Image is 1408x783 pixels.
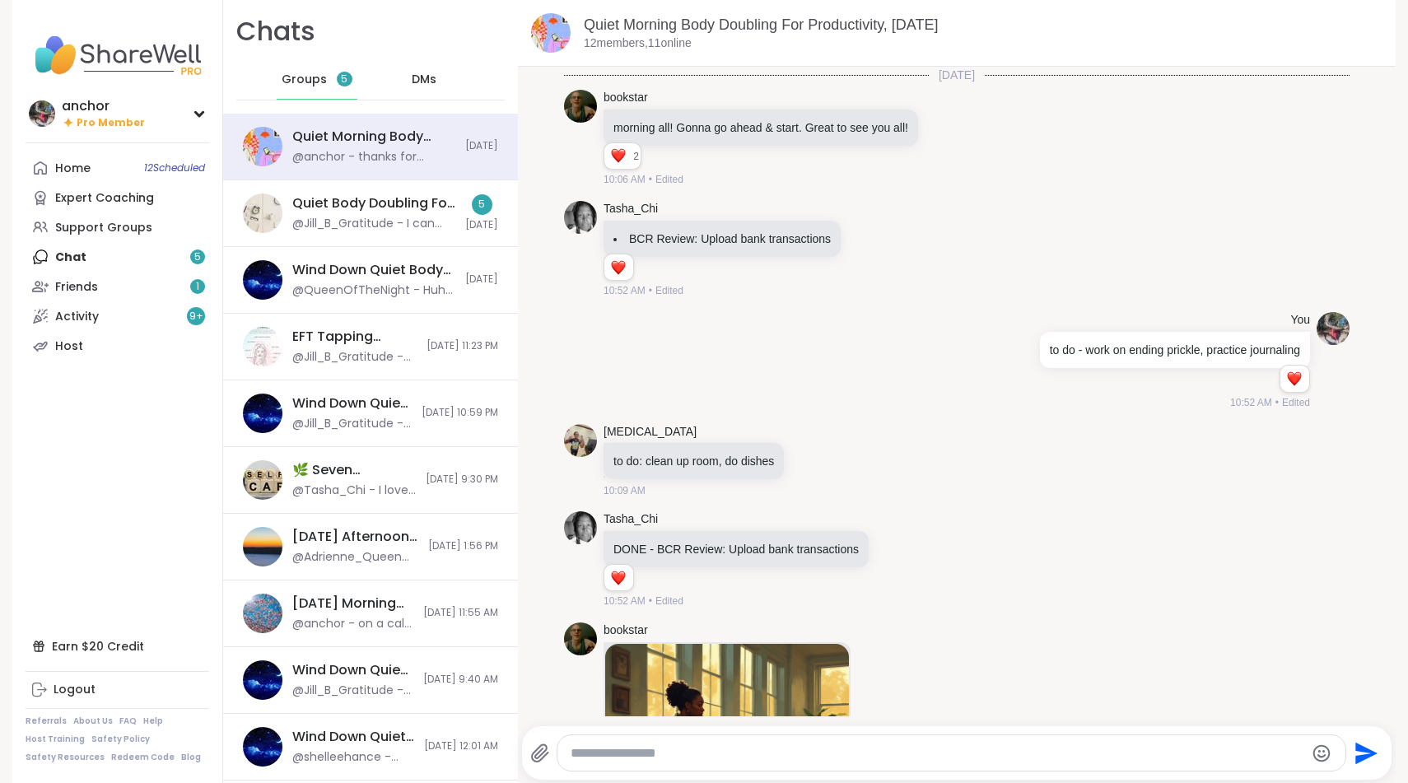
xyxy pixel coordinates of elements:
div: @shelleehance - [URL][DOMAIN_NAME] [292,749,414,766]
div: 🌿 Seven Dimensions of Self-Care: 💬Social, [DATE] [292,461,416,479]
img: https://sharewell-space-live.sfo3.digitaloceanspaces.com/user-generated/bd698b57-9748-437a-a102-e... [1317,312,1350,345]
div: Reaction list [1280,366,1309,392]
div: anchor [62,97,145,115]
img: https://sharewell-space-live.sfo3.digitaloceanspaces.com/user-generated/535310fa-e9f2-4698-8a7d-4... [564,622,597,655]
span: Edited [1282,395,1310,410]
span: [DATE] [465,139,498,153]
img: Wind Down Quiet Body Doubling - Wednesday, Oct 08 [243,727,282,767]
img: https://sharewell-space-live.sfo3.digitaloceanspaces.com/user-generated/d44ce118-e614-49f3-90b3-4... [564,511,597,544]
span: 10:06 AM [604,172,646,187]
div: Wind Down Quiet Body Doubling - [DATE] [292,261,455,279]
span: Edited [655,594,683,608]
a: Safety Resources [26,752,105,763]
div: @Jill_B_Gratitude - Thank you [PERSON_NAME]! <3 [292,416,412,432]
div: @Tasha_Chi - I love this and how it gives an actual description for the levels. Thanks for sharin... [292,482,416,499]
a: Redeem Code [111,752,175,763]
div: Support Groups [55,220,152,236]
a: Support Groups [26,212,209,242]
a: bookstar [604,90,648,106]
span: [DATE] 9:30 PM [426,473,498,487]
div: Earn $20 Credit [26,632,209,661]
div: Friends [55,279,98,296]
div: Activity [55,309,99,325]
li: BCR Review: Upload bank transactions [613,231,831,247]
span: Edited [655,283,683,298]
a: Activity9+ [26,301,209,331]
span: [DATE] 12:01 AM [424,739,498,753]
img: Thursday Afternoon Body Double Buddies, Oct 09 [243,527,282,566]
div: Wind Down Quiet Body Doubling - [DATE] [292,661,413,679]
button: Emoji picker [1312,743,1331,763]
span: Pro Member [77,116,145,130]
div: Wind Down Quiet Body Doubling - [DATE] [292,728,414,746]
span: DMs [412,72,436,88]
span: 9 + [189,310,203,324]
span: 12 Scheduled [144,161,205,175]
img: https://sharewell-space-live.sfo3.digitaloceanspaces.com/user-generated/d44ce118-e614-49f3-90b3-4... [564,201,597,234]
img: ShareWell Nav Logo [26,26,209,84]
span: [DATE] 10:59 PM [422,406,498,420]
span: • [1275,395,1279,410]
button: Send [1346,734,1383,771]
a: Tasha_Chi [604,201,658,217]
div: @Jill_B_Gratitude - Welcome! Please type in your name, what is present for you/ what you want to ... [292,349,417,366]
button: Reactions: love [609,571,627,585]
span: [DATE] 11:23 PM [427,339,498,353]
div: Wind Down Quiet Body Doubling - [DATE] [292,394,412,412]
div: Home [55,161,91,177]
div: Reaction list [604,143,633,170]
img: https://sharewell-space-live.sfo3.digitaloceanspaces.com/user-generated/f6f43e5f-55fd-4c9d-9374-9... [564,424,597,457]
img: https://sharewell-space-live.sfo3.digitaloceanspaces.com/user-generated/535310fa-e9f2-4698-8a7d-4... [564,90,597,123]
img: Wind Down Quiet Body Doubling - Thursday, Oct 09 [243,394,282,433]
div: @Jill_B_Gratitude - I can create some BD sessions too for tmr and sun [292,216,455,232]
div: Quiet Body Doubling For Productivity - [DATE] [292,194,455,212]
img: Quiet Morning Body Doubling For Productivity, Oct 10 [531,13,571,53]
span: [DATE] [465,218,498,232]
div: Reaction list [604,565,633,591]
a: FAQ [119,715,137,727]
div: [DATE] Afternoon Body Double Buddies, [DATE] [292,528,418,546]
div: 5 [472,194,492,215]
p: 12 members, 11 online [584,35,692,52]
a: [MEDICAL_DATA] [604,424,697,440]
span: 2 [633,149,641,164]
div: [DATE] Morning Body Double Buddies, [DATE] [292,594,413,613]
span: [DATE] 9:40 AM [423,673,498,687]
span: 10:09 AM [604,483,646,498]
a: Friends1 [26,272,209,301]
a: Logout [26,675,209,705]
span: 10:52 AM [604,283,646,298]
span: • [649,172,652,187]
h4: You [1290,312,1310,329]
a: Tasha_Chi [604,511,658,528]
a: Safety Policy [91,734,150,745]
span: [DATE] [929,67,985,83]
button: Reactions: love [1285,372,1303,385]
span: • [649,283,652,298]
span: Edited [655,172,683,187]
span: [DATE] 11:55 AM [423,606,498,620]
span: 10:52 AM [604,594,646,608]
div: @anchor - on a call. thanks for hosting @AmberWolffWizard [292,616,413,632]
img: EFT Tapping Friday Practice, Oct 10 [243,327,282,366]
p: to do - work on ending prickle, practice journaling [1050,342,1300,358]
div: Quiet Morning Body Doubling For Productivity, [DATE] [292,128,455,146]
a: bookstar [604,622,648,639]
img: anchor [29,100,55,127]
div: Logout [54,682,96,698]
a: Help [143,715,163,727]
span: [DATE] [465,273,498,287]
div: @QueenOfTheNight - Huh! That’s definitely not as mysterious [292,282,455,299]
a: Home12Scheduled [26,153,209,183]
h1: Chats [236,13,315,50]
div: @Jill_B_Gratitude - I always fall asleep during these. Thank you [PERSON_NAME] and all the wind d... [292,683,413,699]
img: Thursday Morning Body Double Buddies, Oct 09 [243,594,282,633]
button: Reactions: love [609,150,627,163]
span: 10:52 AM [1230,395,1272,410]
a: About Us [73,715,113,727]
img: Quiet Morning Body Doubling For Productivity, Oct 10 [243,127,282,166]
img: Wind Down Quiet Body Doubling - Wednesday, Oct 08 [243,660,282,700]
span: • [649,594,652,608]
img: Wind Down Quiet Body Doubling - Thursday, Oct 09 [243,260,282,300]
a: Expert Coaching [26,183,209,212]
